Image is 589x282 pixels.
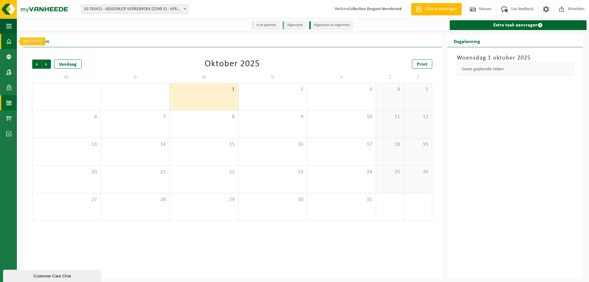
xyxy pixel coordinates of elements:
span: 26 [407,169,429,176]
span: 10-783421 - IBOGEM/CP VERREBROEK (ZONE E) - VERREBROEK [81,5,188,14]
h2: Overzicht [23,35,55,47]
a: Print [412,60,432,69]
span: 4 [379,86,401,93]
div: Geen geplande taken [457,63,574,75]
span: 13 [36,141,98,148]
span: 17 [310,141,373,148]
span: 27 [36,196,98,203]
span: 2 [242,86,304,93]
h2: Dagplanning [448,35,486,47]
h3: Woensdag 1 oktober 2025 [457,53,574,63]
span: 15 [173,141,235,148]
td: D [101,72,170,83]
strong: Collection Ibogem Verrebroek [348,7,402,11]
td: Z [404,72,432,83]
td: M [32,72,101,83]
span: 20 [36,169,98,176]
li: Afgewerkt [283,21,306,29]
span: 24 [310,169,373,176]
span: 10 [310,114,373,120]
span: 10-783421 - IBOGEM/CP VERREBROEK (ZONE E) - VERREBROEK [81,5,188,14]
span: 19 [407,141,429,148]
span: 14 [104,141,166,148]
span: 16 [242,141,304,148]
li: In te plannen [252,21,279,29]
span: 6 [36,114,98,120]
td: V [307,72,376,83]
a: Offerte aanvragen [411,3,462,15]
span: 28 [104,196,166,203]
span: Print [417,62,427,67]
span: 11 [379,114,401,120]
span: 3 [310,86,373,93]
span: 8 [173,114,235,120]
span: Vorige [32,60,41,69]
span: 23 [242,169,304,176]
span: 22 [173,169,235,176]
span: 29 [173,196,235,203]
iframe: chat widget [3,268,102,282]
div: Vandaag [54,60,82,69]
span: Offerte aanvragen [424,6,459,12]
span: Volgende [42,60,51,69]
span: 25 [379,169,401,176]
span: 12 [407,114,429,120]
span: 7 [104,114,166,120]
td: Z [376,72,404,83]
div: Oktober 2025 [205,60,260,69]
span: 1 [173,86,235,93]
span: 9 [242,114,304,120]
span: 5 [407,86,429,93]
span: 30 [242,196,304,203]
span: 18 [379,141,401,148]
li: Afgewerkt en afgemeld [309,21,353,29]
span: 21 [104,169,166,176]
td: D [239,72,307,83]
a: Extra taak aanvragen [450,20,587,30]
span: 31 [310,196,373,203]
td: W [170,72,238,83]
